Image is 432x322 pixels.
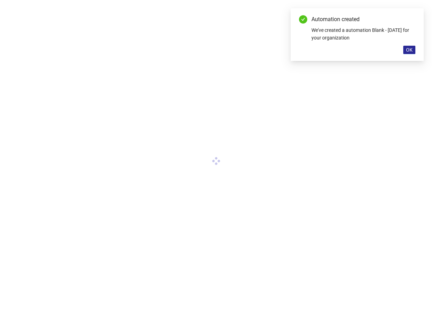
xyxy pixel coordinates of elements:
button: OK [403,46,415,54]
div: Automation created [311,15,415,24]
div: We've created a automation Blank - [DATE] for your organization [311,26,415,42]
span: check-circle [299,15,307,24]
a: Close [408,15,415,23]
span: OK [406,47,413,53]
